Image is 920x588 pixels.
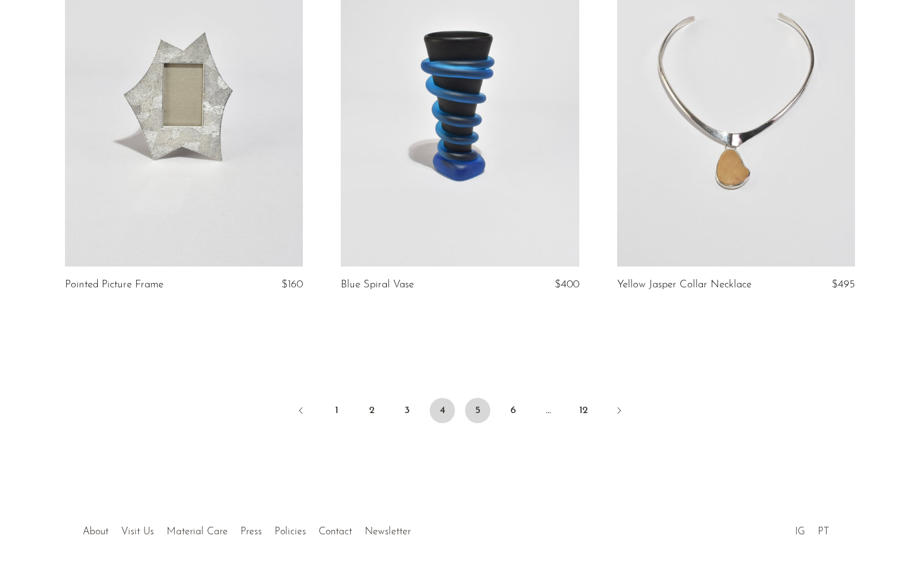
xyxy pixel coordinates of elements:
a: 1 [324,398,349,423]
a: Yellow Jasper Collar Necklace [617,279,752,291]
a: Blue Spiral Vase [341,279,414,291]
a: Visit Us [121,527,154,537]
span: $160 [281,279,303,290]
a: 6 [500,398,526,423]
a: PT [818,527,829,537]
a: Press [240,527,262,537]
a: About [83,527,109,537]
a: Previous [288,398,314,426]
a: IG [795,527,805,537]
ul: Social Medias [789,517,835,541]
a: 5 [465,398,490,423]
a: Material Care [167,527,228,537]
a: Pointed Picture Frame [65,279,163,291]
a: 12 [571,398,596,423]
a: Policies [274,527,306,537]
span: $495 [832,279,855,290]
a: 3 [394,398,420,423]
a: Contact [319,527,352,537]
a: 2 [359,398,384,423]
span: … [536,398,561,423]
ul: Quick links [76,517,417,541]
span: $400 [555,279,579,290]
span: 4 [430,398,455,423]
a: Next [606,398,632,426]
